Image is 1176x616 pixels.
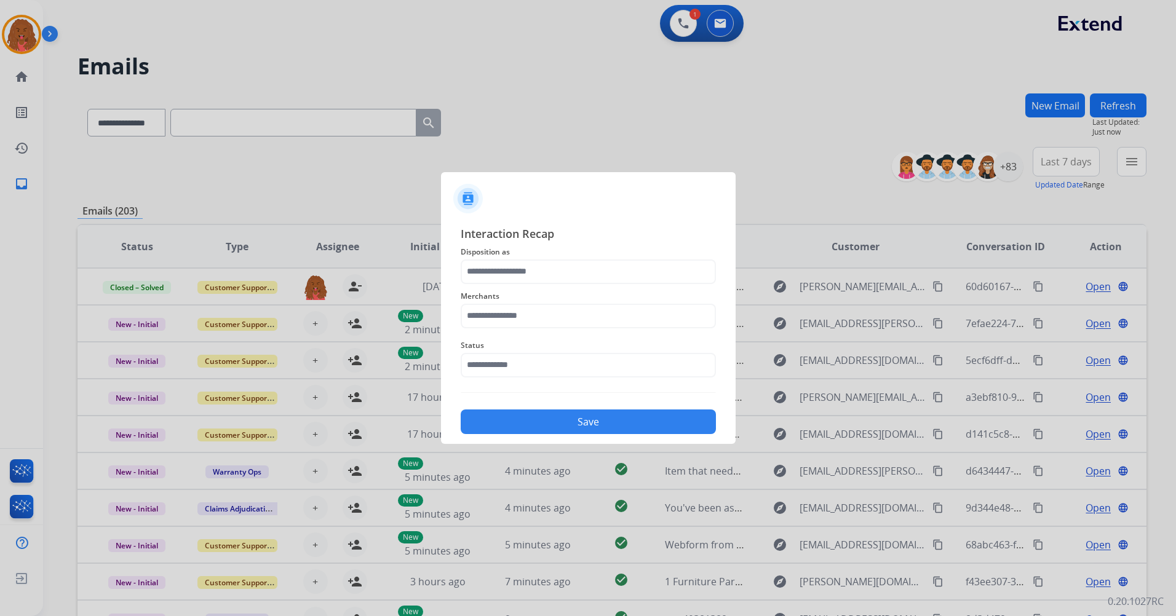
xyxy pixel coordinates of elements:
[1108,594,1164,609] p: 0.20.1027RC
[461,409,716,434] button: Save
[461,338,716,353] span: Status
[461,392,716,393] img: contact-recap-line.svg
[461,225,716,245] span: Interaction Recap
[461,245,716,259] span: Disposition as
[461,289,716,304] span: Merchants
[453,184,483,213] img: contactIcon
